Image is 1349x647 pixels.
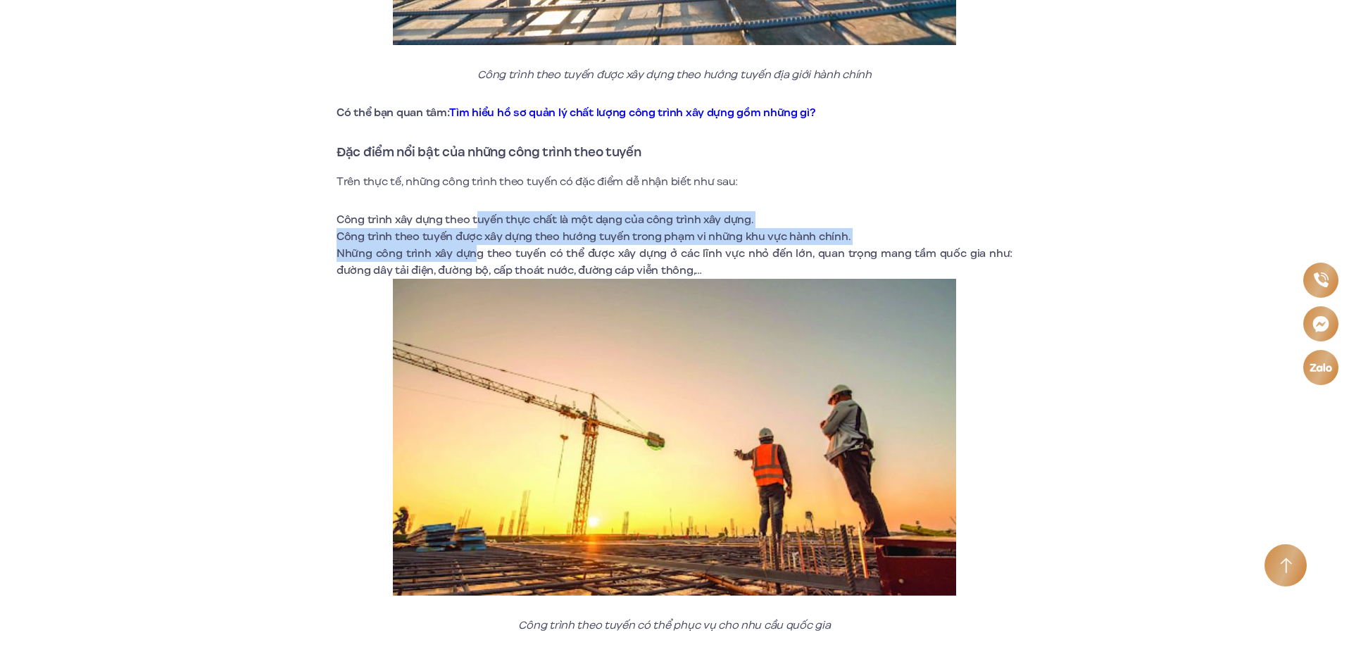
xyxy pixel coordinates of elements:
em: Công trình theo tuyến được xây dựng theo hướng tuyến địa giới hành chính [477,67,872,82]
p: Trên thực tế, những công trình theo tuyến có đặc điểm dễ nhận biết như sau: [337,173,1012,190]
a: Tìm hiểu hồ sơ quản lý chất lượng công trình xây dựng gồm những gì? [449,105,815,120]
em: Công trình theo tuyến có thể phục vụ cho nhu cầu quốc gia [518,617,830,633]
img: Zalo icon [1309,361,1334,374]
strong: Đặc điểm nổi bật của những công trình theo tuyến [337,143,641,161]
li: Những công trình xây dựng theo tuyến có thể được xây dựng ở các lĩnh vực nhỏ đến lớn, quan trọng ... [337,245,1012,279]
li: Công trình xây dựng theo tuyến thực chất là một dạng của công trình xây dựng. [337,211,1012,228]
img: Messenger icon [1311,314,1331,334]
strong: Có thể bạn quan tâm: [337,105,816,120]
img: Phone icon [1312,271,1330,288]
img: Arrow icon [1280,558,1292,574]
img: Công trình theo tuyến có thể phục vụ cho nhu cầu quốc gia [393,279,956,596]
li: Công trình theo tuyến được xây dựng theo hướng tuyến trong phạm vi những khu vực hành chính. [337,228,1012,245]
